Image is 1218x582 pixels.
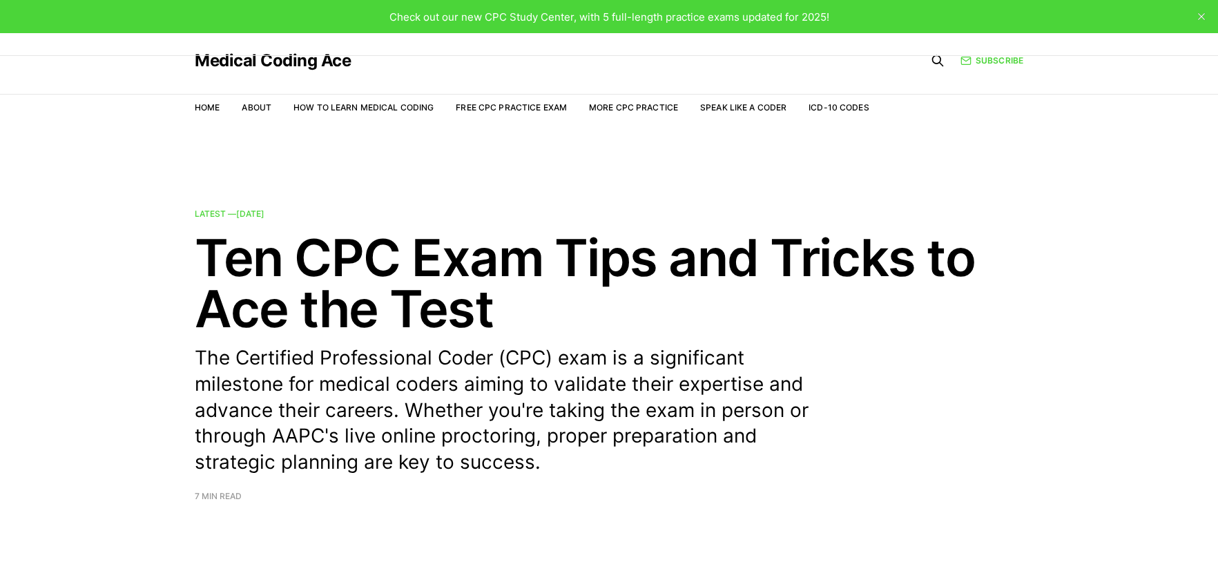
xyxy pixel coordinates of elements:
[195,492,242,501] span: 7 min read
[293,102,434,113] a: How to Learn Medical Coding
[195,102,220,113] a: Home
[456,102,567,113] a: Free CPC Practice Exam
[236,208,264,219] time: [DATE]
[195,345,830,476] p: The Certified Professional Coder (CPC) exam is a significant milestone for medical coders aiming ...
[589,102,678,113] a: More CPC Practice
[389,10,829,23] span: Check out our new CPC Study Center, with 5 full-length practice exams updated for 2025!
[195,208,264,219] span: Latest —
[700,102,786,113] a: Speak Like a Coder
[195,210,1023,501] a: Latest —[DATE] Ten CPC Exam Tips and Tricks to Ace the Test The Certified Professional Coder (CPC...
[195,52,351,69] a: Medical Coding Ace
[960,54,1023,67] a: Subscribe
[242,102,271,113] a: About
[195,232,1023,334] h2: Ten CPC Exam Tips and Tricks to Ace the Test
[809,102,869,113] a: ICD-10 Codes
[1190,6,1212,28] button: close
[1002,514,1218,582] iframe: portal-trigger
